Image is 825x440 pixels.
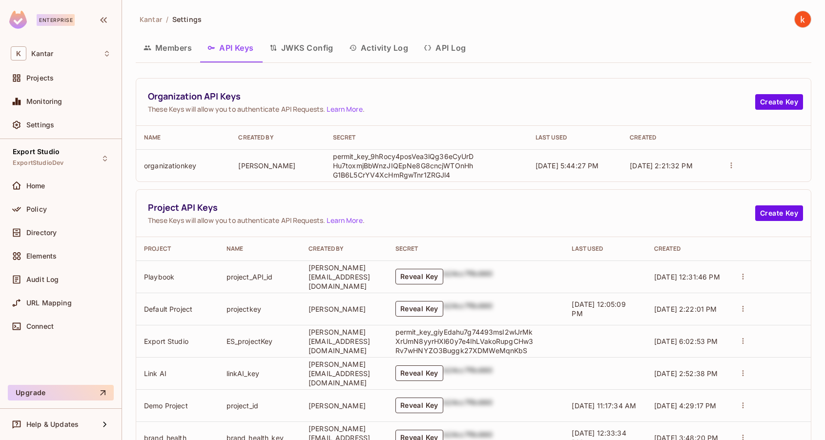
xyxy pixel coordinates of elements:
[200,36,262,60] button: API Keys
[219,389,301,421] td: project_id
[13,159,63,167] span: ExportStudioDev
[31,50,53,58] span: Workspace: Kantar
[327,104,362,114] a: Learn More
[333,134,520,141] div: Secret
[736,399,750,412] button: actions
[144,245,211,253] div: Project
[309,245,380,253] div: Created By
[327,216,362,225] a: Learn More
[238,134,317,141] div: Created By
[395,301,443,317] button: Reveal Key
[736,270,750,283] button: actions
[341,36,416,60] button: Activity Log
[26,205,47,213] span: Policy
[654,245,721,253] div: Created
[536,134,614,141] div: Last Used
[11,46,26,60] span: K
[172,15,202,24] span: Settings
[536,161,599,170] span: [DATE] 5:44:27 PM
[395,269,443,284] button: Reveal Key
[572,401,636,410] span: [DATE] 11:17:34 AM
[148,90,755,102] span: Organization API Keys
[26,276,59,283] span: Audit Log
[736,302,750,316] button: actions
[136,293,219,325] td: Default Project
[443,365,493,381] div: b24cc7f8c660
[230,149,325,181] td: [PERSON_NAME]
[795,11,811,27] img: kumareshan natarajan
[144,134,223,141] div: Name
[301,389,388,421] td: [PERSON_NAME]
[136,260,219,293] td: Playbook
[755,94,803,110] button: Create Key
[136,389,219,421] td: Demo Project
[148,216,755,225] span: These Keys will allow you to authenticate API Requests. .
[395,327,537,355] p: permit_key_giyEdahu7g74493msI2wlJrMkXrUmN8yyrHXl60y7e4IhLVakoRupgCHw3Rv7wHNYZO3Buggk27XDMWeMqnKbS
[37,14,75,26] div: Enterprise
[654,369,718,378] span: [DATE] 2:52:38 PM
[136,149,230,181] td: organizationkey
[654,401,717,410] span: [DATE] 4:29:17 PM
[9,11,27,29] img: SReyMgAAAABJRU5ErkJggg==
[301,325,388,357] td: [PERSON_NAME][EMAIL_ADDRESS][DOMAIN_NAME]
[166,15,168,24] li: /
[227,245,293,253] div: Name
[654,273,720,281] span: [DATE] 12:31:46 PM
[26,98,62,105] span: Monitoring
[630,161,693,170] span: [DATE] 2:21:32 PM
[333,152,474,180] p: permit_key_9hRocy4posVea3lQg36eCyUrDHu7toxmjBbWnzJIQEpNe8G8cncjWTOnHhG1B6L5CrYV4XcHmRgwTnr1ZRGJl4
[26,252,57,260] span: Elements
[572,300,625,318] span: [DATE] 12:05:09 PM
[219,260,301,293] td: project_API_id
[219,325,301,357] td: ES_projectKey
[26,182,45,190] span: Home
[136,357,219,389] td: Link AI
[301,260,388,293] td: [PERSON_NAME][EMAIL_ADDRESS][DOMAIN_NAME]
[654,305,717,313] span: [DATE] 2:22:01 PM
[26,229,57,237] span: Directory
[736,334,750,348] button: actions
[395,365,443,381] button: Reveal Key
[572,245,639,253] div: Last Used
[13,148,60,156] span: Export Studio
[443,398,493,413] div: b24cc7f8c660
[301,357,388,389] td: [PERSON_NAME][EMAIL_ADDRESS][DOMAIN_NAME]
[443,269,493,284] div: b24cc7f8c660
[443,301,493,317] div: b24cc7f8c660
[26,299,72,307] span: URL Mapping
[140,15,162,24] span: Kantar
[630,134,708,141] div: Created
[26,74,54,82] span: Projects
[148,201,755,214] span: Project API Keys
[26,121,54,129] span: Settings
[136,36,200,60] button: Members
[148,104,755,114] span: These Keys will allow you to authenticate API Requests. .
[26,322,54,330] span: Connect
[755,205,803,221] button: Create Key
[219,357,301,389] td: linkAI_key
[136,325,219,357] td: Export Studio
[724,159,738,172] button: actions
[736,366,750,380] button: actions
[395,245,557,253] div: Secret
[26,420,79,428] span: Help & Updates
[8,385,114,400] button: Upgrade
[262,36,341,60] button: JWKS Config
[654,337,718,345] span: [DATE] 6:02:53 PM
[301,293,388,325] td: [PERSON_NAME]
[395,398,443,413] button: Reveal Key
[416,36,474,60] button: API Log
[219,293,301,325] td: projectkey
